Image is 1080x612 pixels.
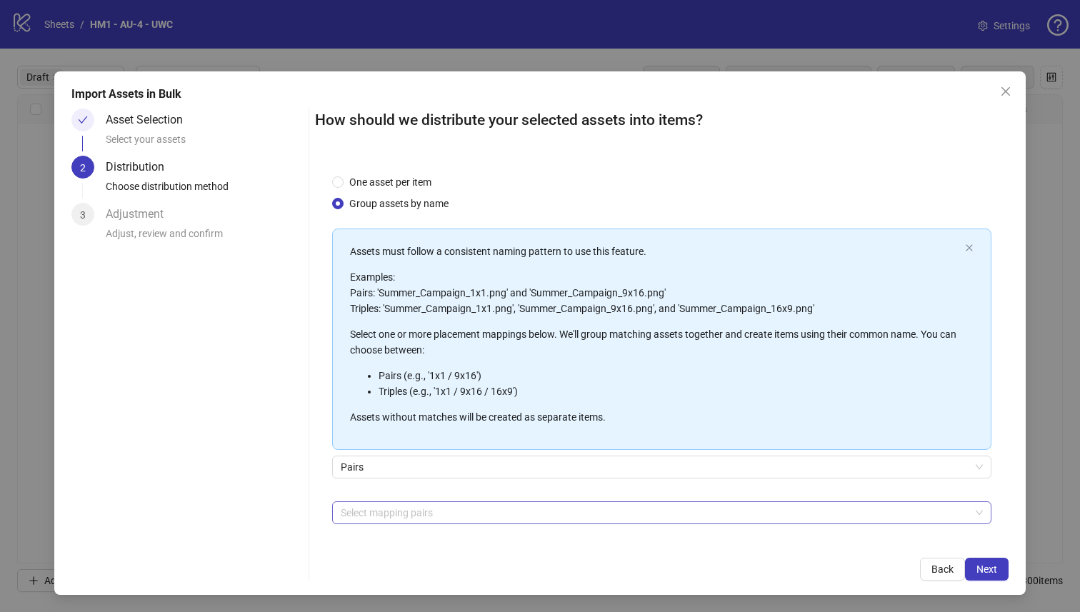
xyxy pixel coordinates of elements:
button: Next [965,558,1009,581]
span: 2 [80,162,86,174]
p: Examples: Pairs: 'Summer_Campaign_1x1.png' and 'Summer_Campaign_9x16.png' Triples: 'Summer_Campai... [350,269,960,316]
span: 3 [80,209,86,221]
span: Next [976,563,997,575]
p: Assets without matches will be created as separate items. [350,409,960,425]
div: Adjustment [106,203,175,226]
div: Asset Selection [106,109,194,131]
span: Group assets by name [344,196,454,211]
button: Back [920,558,965,581]
button: close [965,244,974,253]
span: close [1000,86,1011,97]
span: Back [931,563,954,575]
div: Distribution [106,156,176,179]
div: Import Assets in Bulk [71,86,1009,103]
button: Close [994,80,1017,103]
li: Triples (e.g., '1x1 / 9x16 / 16x9') [379,383,960,399]
div: Adjust, review and confirm [106,226,303,250]
div: Select your assets [106,131,303,156]
li: Pairs (e.g., '1x1 / 9x16') [379,368,960,383]
span: check [78,115,88,125]
span: Pairs [341,456,984,478]
span: close [965,244,974,252]
div: Choose distribution method [106,179,303,203]
span: One asset per item [344,174,437,190]
p: Assets must follow a consistent naming pattern to use this feature. [350,244,960,259]
h2: How should we distribute your selected assets into items? [315,109,1009,132]
p: Select one or more placement mappings below. We'll group matching assets together and create item... [350,326,960,358]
